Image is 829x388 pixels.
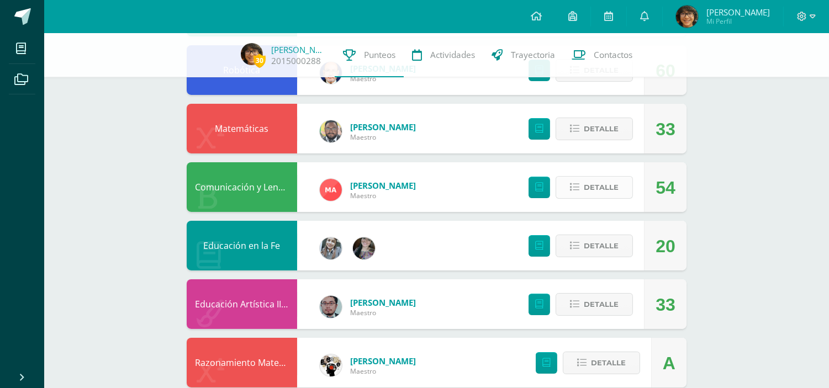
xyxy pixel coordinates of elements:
[656,163,675,212] div: 54
[556,235,633,257] button: Detalle
[350,308,416,317] span: Maestro
[187,162,297,212] div: Comunicación y Lenguaje, Idioma Español
[584,119,619,139] span: Detalle
[335,33,404,77] a: Punteos
[350,355,416,366] span: [PERSON_NAME]
[187,221,297,270] div: Educación en la Fe
[271,44,326,55] a: [PERSON_NAME]
[656,221,675,271] div: 20
[584,177,619,198] span: Detalle
[350,74,416,83] span: Maestro
[404,33,483,77] a: Actividades
[350,180,416,191] span: [PERSON_NAME]
[350,366,416,376] span: Maestro
[271,55,321,67] a: 2015000288
[591,353,626,373] span: Detalle
[563,352,640,374] button: Detalle
[676,6,698,28] img: 4eb4fd2c4d5ca0361bd25a1735ef3642.png
[350,191,416,200] span: Maestro
[241,43,263,65] img: 4eb4fd2c4d5ca0361bd25a1735ef3642.png
[430,49,475,61] span: Actividades
[584,294,619,315] span: Detalle
[320,120,342,142] img: 712781701cd376c1a616437b5c60ae46.png
[556,118,633,140] button: Detalle
[656,104,675,154] div: 33
[656,280,675,329] div: 33
[706,7,770,18] span: [PERSON_NAME]
[187,338,297,387] div: Razonamiento Matemático
[556,293,633,316] button: Detalle
[584,236,619,256] span: Detalle
[187,279,297,329] div: Educación Artística II, Artes Plásticas
[663,338,675,388] div: A
[320,237,342,259] img: cba4c69ace659ae4cf02a5761d9a2473.png
[364,49,395,61] span: Punteos
[320,296,342,318] img: 5fac68162d5e1b6fbd390a6ac50e103d.png
[254,54,266,67] span: 30
[350,132,416,142] span: Maestro
[353,237,375,259] img: 8322e32a4062cfa8b237c59eedf4f548.png
[350,297,416,308] span: [PERSON_NAME]
[594,49,632,61] span: Contactos
[563,33,641,77] a: Contactos
[556,176,633,199] button: Detalle
[350,121,416,132] span: [PERSON_NAME]
[706,17,770,26] span: Mi Perfil
[187,104,297,153] div: Matemáticas
[511,49,555,61] span: Trayectoria
[320,179,342,201] img: 0fd6451cf16eae051bb176b5d8bc5f11.png
[320,354,342,376] img: d172b984f1f79fc296de0e0b277dc562.png
[483,33,563,77] a: Trayectoria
